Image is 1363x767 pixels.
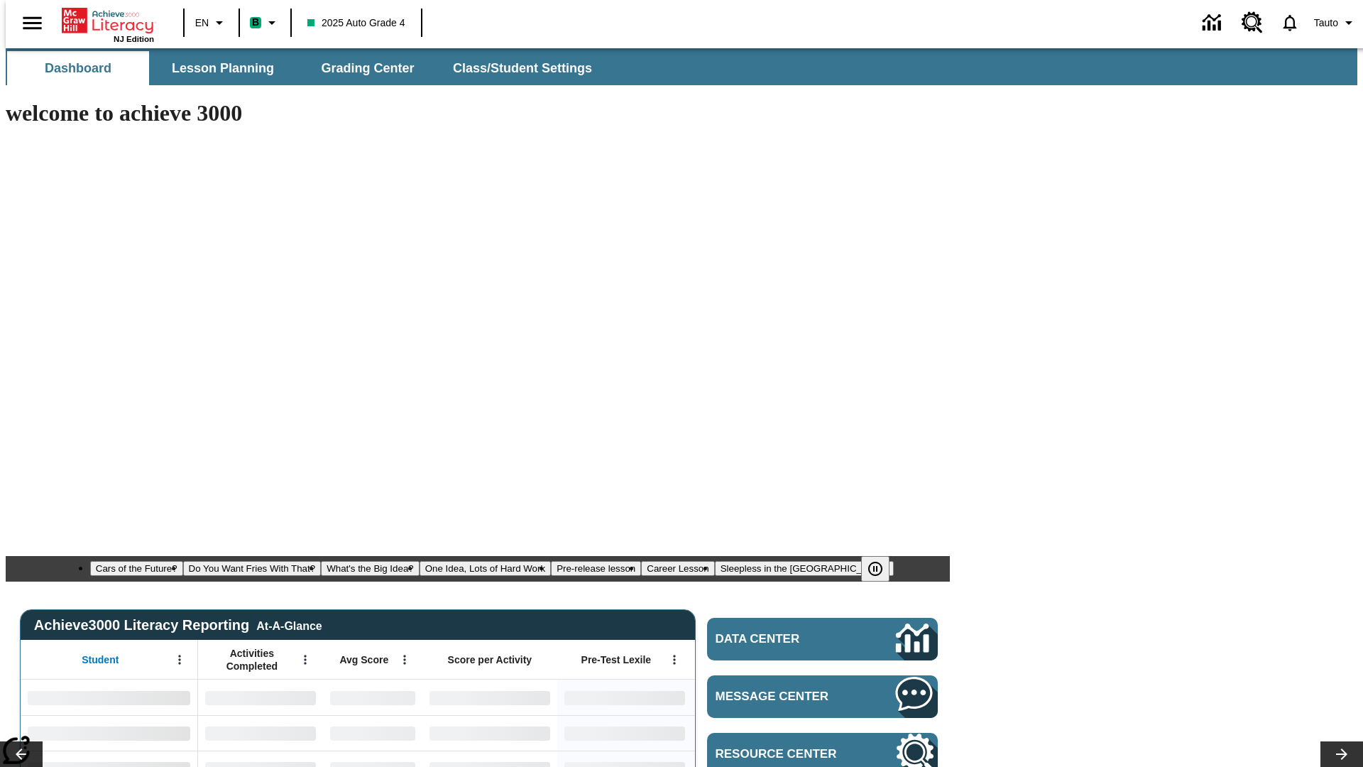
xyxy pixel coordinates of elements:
[1320,741,1363,767] button: Lesson carousel, Next
[7,51,149,85] button: Dashboard
[6,51,605,85] div: SubNavbar
[716,747,853,761] span: Resource Center
[11,2,53,44] button: Open side menu
[323,680,422,715] div: No Data,
[321,561,420,576] button: Slide 3 What's the Big Idea?
[453,60,592,77] span: Class/Student Settings
[183,561,322,576] button: Slide 2 Do You Want Fries With That?
[448,653,532,666] span: Score per Activity
[152,51,294,85] button: Lesson Planning
[707,675,938,718] a: Message Center
[172,60,274,77] span: Lesson Planning
[62,5,154,43] div: Home
[6,48,1357,85] div: SubNavbar
[90,561,183,576] button: Slide 1 Cars of the Future?
[82,653,119,666] span: Student
[394,649,415,670] button: Open Menu
[256,617,322,633] div: At-A-Glance
[321,60,414,77] span: Grading Center
[581,653,652,666] span: Pre-Test Lexile
[323,715,422,751] div: No Data,
[1314,16,1338,31] span: Tauto
[198,680,323,715] div: No Data,
[716,632,848,646] span: Data Center
[861,556,889,582] button: Pause
[641,561,714,576] button: Slide 6 Career Lesson
[198,715,323,751] div: No Data,
[244,10,286,36] button: Boost Class color is mint green. Change class color
[6,100,950,126] h1: welcome to achieve 3000
[716,690,853,704] span: Message Center
[34,617,322,633] span: Achieve3000 Literacy Reporting
[442,51,603,85] button: Class/Student Settings
[169,649,190,670] button: Open Menu
[420,561,551,576] button: Slide 4 One Idea, Lots of Hard Work
[189,10,234,36] button: Language: EN, Select a language
[339,653,388,666] span: Avg Score
[252,13,259,31] span: B
[664,649,685,670] button: Open Menu
[62,6,154,35] a: Home
[307,16,405,31] span: 2025 Auto Grade 4
[551,561,641,576] button: Slide 5 Pre-release lesson
[45,60,111,77] span: Dashboard
[861,556,904,582] div: Pause
[295,649,316,670] button: Open Menu
[707,618,938,660] a: Data Center
[195,16,209,31] span: EN
[114,35,154,43] span: NJ Edition
[715,561,894,576] button: Slide 7 Sleepless in the Animal Kingdom
[205,647,299,673] span: Activities Completed
[1194,4,1233,43] a: Data Center
[297,51,439,85] button: Grading Center
[1308,10,1363,36] button: Profile/Settings
[1233,4,1271,42] a: Resource Center, Will open in new tab
[1271,4,1308,41] a: Notifications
